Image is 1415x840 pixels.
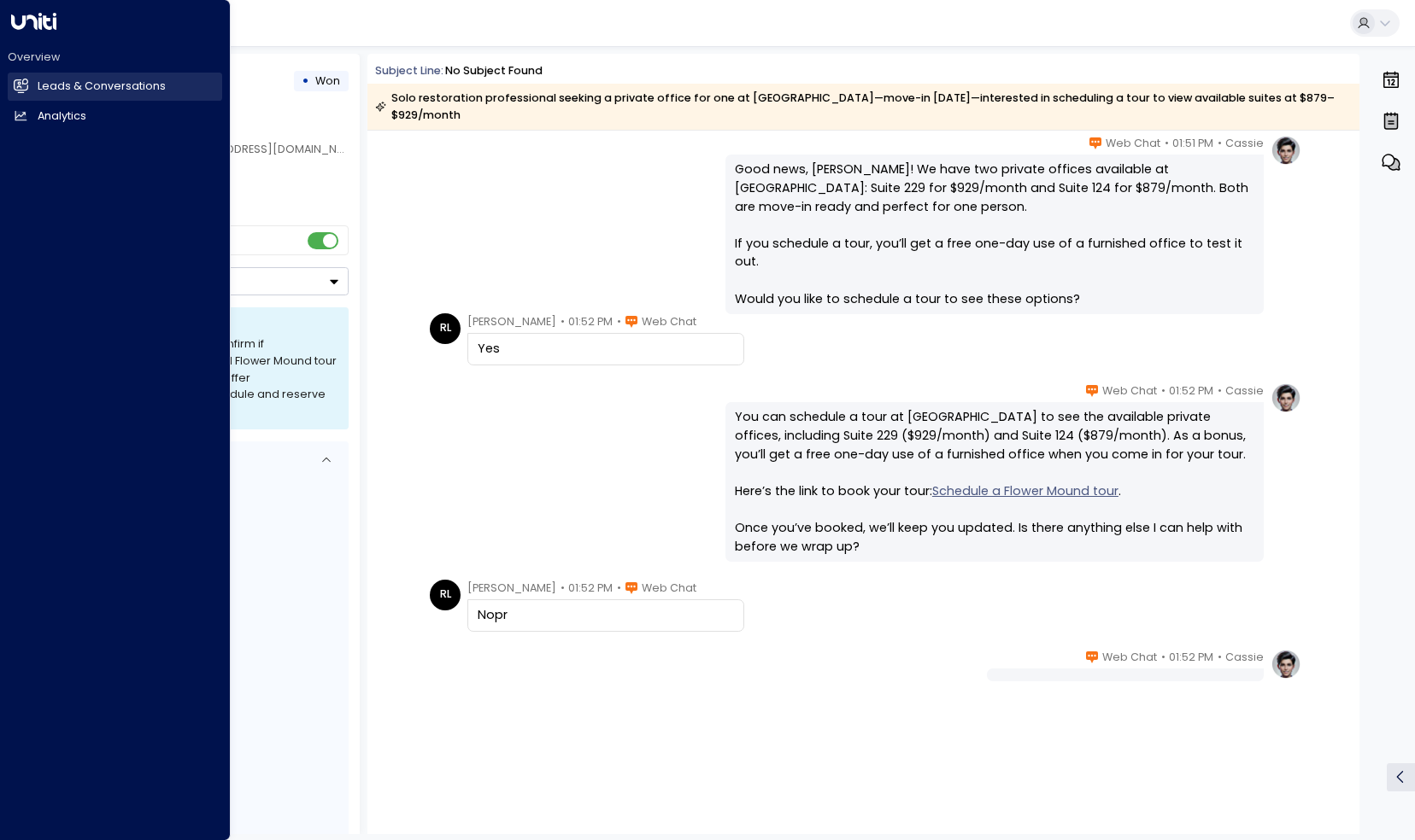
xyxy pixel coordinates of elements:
[478,606,734,625] div: Nopr
[1225,649,1264,666] span: Cassie
[1271,382,1301,413] img: profile-logo.png
[38,79,166,95] h2: Leads & Conversations
[561,313,565,330] span: •
[1169,382,1213,400] span: 01:52 PM
[375,63,443,78] span: Subject Line:
[430,580,461,610] div: RL
[445,63,543,79] div: No subject found
[8,73,222,101] a: Leads & Conversations
[478,340,734,359] div: Yes
[568,580,613,597] span: 01:52 PM
[1218,382,1222,400] span: •
[1271,649,1301,680] img: profile-logo.png
[1225,135,1264,152] span: Cassie
[430,313,461,344] div: RL
[642,580,696,597] span: Web Chat
[38,108,86,125] h2: Analytics
[315,73,340,88] span: Won
[1106,135,1160,152] span: Web Chat
[735,160,1254,308] div: Good news, [PERSON_NAME]! We have two private offices available at [GEOGRAPHIC_DATA]: Suite 229 f...
[467,313,556,330] span: [PERSON_NAME]
[561,580,565,597] span: •
[375,90,1350,124] div: Solo restoration professional seeking a private office for one at [GEOGRAPHIC_DATA]—move-in [DATE...
[932,482,1118,501] a: Schedule a Flower Mound tour
[1271,135,1301,166] img: profile-logo.png
[1169,649,1213,666] span: 01:52 PM
[1165,135,1169,152] span: •
[1102,649,1157,666] span: Web Chat
[302,67,309,95] div: •
[1218,649,1222,666] span: •
[735,408,1254,556] div: You can schedule a tour at [GEOGRAPHIC_DATA] to see the available private offices, including Suit...
[1172,135,1213,152] span: 01:51 PM
[1218,135,1222,152] span: •
[1161,382,1165,400] span: •
[642,313,696,330] span: Web Chat
[8,50,222,65] h2: Overview
[617,313,621,330] span: •
[1161,649,1165,666] span: •
[568,313,613,330] span: 01:52 PM
[8,102,222,131] a: Analytics
[1225,382,1264,400] span: Cassie
[617,580,621,597] span: •
[1102,382,1157,400] span: Web Chat
[467,580,556,597] span: [PERSON_NAME]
